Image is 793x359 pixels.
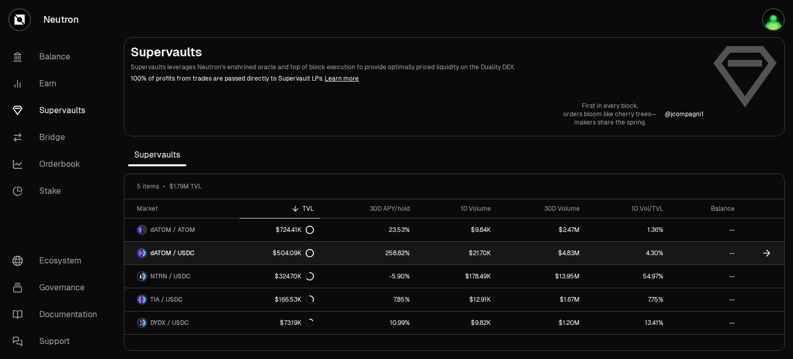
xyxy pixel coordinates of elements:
[763,9,784,30] img: TOP!!!
[275,295,314,304] div: $166.53K
[124,265,240,288] a: NTRN LogoUSDC LogoNTRN / USDC
[150,319,189,327] span: DYDX / USDC
[665,110,704,118] p: @ jcompagni1
[150,226,195,234] span: dATOM / ATOM
[240,265,320,288] a: $324.70K
[4,124,112,151] a: Bridge
[586,311,670,334] a: 13.41%
[131,63,704,72] p: Supervaults leverages Neutron's enshrined oracle and top of block execution to provide optimally ...
[142,272,146,280] img: USDC Logo
[275,272,314,280] div: $324.70K
[138,249,141,257] img: dATOM Logo
[422,205,491,213] div: 1D Volume
[670,311,741,334] a: --
[124,242,240,264] a: dATOM LogoUSDC LogodATOM / USDC
[4,43,112,70] a: Balance
[280,319,314,327] div: $73.19K
[497,311,586,334] a: $1.20M
[497,242,586,264] a: $4.83M
[150,295,183,304] span: TIA / USDC
[670,242,741,264] a: --
[131,44,704,60] h2: Supervaults
[586,265,670,288] a: 54.97%
[138,295,141,304] img: TIA Logo
[4,274,112,301] a: Governance
[124,218,240,241] a: dATOM LogoATOM LogodATOM / ATOM
[320,265,416,288] a: -5.90%
[670,265,741,288] a: --
[4,70,112,97] a: Earn
[276,226,314,234] div: $724.41K
[4,97,112,124] a: Supervaults
[142,249,146,257] img: USDC Logo
[4,178,112,205] a: Stake
[138,226,141,234] img: dATOM Logo
[563,102,657,127] a: First in every block,orders bloom like cherry trees—makers share the spring.
[320,288,416,311] a: 7.85%
[416,265,497,288] a: $178.49K
[416,311,497,334] a: $9.82K
[563,102,657,110] p: First in every block,
[416,242,497,264] a: $21.70K
[665,110,704,118] a: @jcompagni1
[240,218,320,241] a: $724.41K
[586,242,670,264] a: 4.30%
[142,226,146,234] img: ATOM Logo
[320,218,416,241] a: 23.53%
[503,205,580,213] div: 30D Volume
[273,249,314,257] div: $504.09K
[150,249,195,257] span: dATOM / USDC
[586,218,670,241] a: 1.36%
[563,110,657,118] p: orders bloom like cherry trees—
[592,205,663,213] div: 1D Vol/TVL
[137,182,159,191] span: 5 items
[326,205,410,213] div: 30D APY/hold
[563,118,657,127] p: makers share the spring.
[4,301,112,328] a: Documentation
[240,242,320,264] a: $504.09K
[670,288,741,311] a: --
[676,205,735,213] div: Balance
[320,311,416,334] a: 10.99%
[416,288,497,311] a: $12.91K
[497,288,586,311] a: $1.67M
[142,295,146,304] img: USDC Logo
[138,272,141,280] img: NTRN Logo
[137,205,233,213] div: Market
[124,288,240,311] a: TIA LogoUSDC LogoTIA / USDC
[240,288,320,311] a: $166.53K
[128,145,186,165] span: Supervaults
[4,151,112,178] a: Orderbook
[497,218,586,241] a: $2.47M
[138,319,141,327] img: DYDX Logo
[416,218,497,241] a: $9.84K
[240,311,320,334] a: $73.19K
[246,205,314,213] div: TVL
[4,328,112,355] a: Support
[124,311,240,334] a: DYDX LogoUSDC LogoDYDX / USDC
[670,218,741,241] a: --
[325,74,359,83] a: Learn more
[4,247,112,274] a: Ecosystem
[320,242,416,264] a: 258.82%
[142,319,146,327] img: USDC Logo
[131,74,704,83] p: 100% of profits from trades are passed directly to Supervault LPs.
[169,182,202,191] span: $1.79M TVL
[150,272,191,280] span: NTRN / USDC
[497,265,586,288] a: $13.95M
[586,288,670,311] a: 7.75%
